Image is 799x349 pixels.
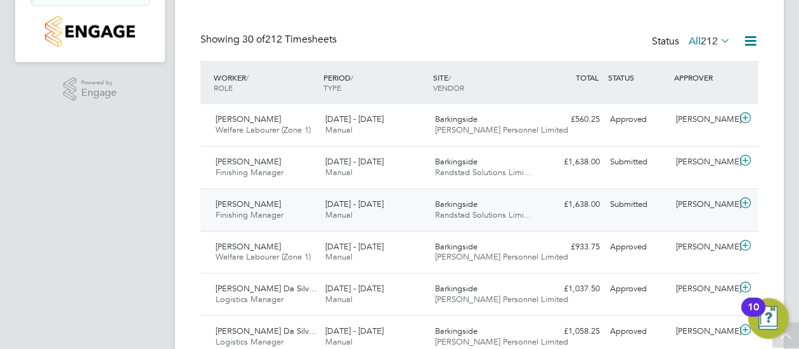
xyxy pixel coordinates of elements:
[539,279,605,300] div: £1,037.50
[671,321,737,342] div: [PERSON_NAME]
[539,321,605,342] div: £1,058.25
[748,307,759,324] div: 10
[435,114,477,124] span: Barkingside
[216,283,317,294] span: [PERSON_NAME] Da Silv…
[435,283,477,294] span: Barkingside
[748,298,789,339] button: Open Resource Center, 10 new notifications
[671,66,737,89] div: APPROVER
[605,152,671,173] div: Submitted
[351,72,353,82] span: /
[323,82,341,93] span: TYPE
[246,72,249,82] span: /
[242,33,265,46] span: 30 of
[605,279,671,300] div: Approved
[30,16,150,47] a: Go to home page
[216,114,281,124] span: [PERSON_NAME]
[576,72,599,82] span: TOTAL
[81,88,117,98] span: Engage
[701,35,718,48] span: 212
[539,152,605,173] div: £1,638.00
[216,294,283,305] span: Logistics Manager
[430,66,540,99] div: SITE
[605,66,671,89] div: STATUS
[605,321,671,342] div: Approved
[325,326,384,336] span: [DATE] - [DATE]
[325,251,353,262] span: Manual
[325,114,384,124] span: [DATE] - [DATE]
[216,167,283,178] span: Finishing Manager
[435,199,477,209] span: Barkingside
[81,77,117,88] span: Powered by
[325,167,353,178] span: Manual
[605,194,671,215] div: Submitted
[435,251,568,262] span: [PERSON_NAME] Personnel Limited
[325,156,384,167] span: [DATE] - [DATE]
[435,124,568,135] span: [PERSON_NAME] Personnel Limited
[539,194,605,215] div: £1,638.00
[652,33,733,51] div: Status
[242,33,337,46] span: 212 Timesheets
[325,336,353,347] span: Manual
[435,241,477,252] span: Barkingside
[216,241,281,252] span: [PERSON_NAME]
[63,77,117,102] a: Powered byEngage
[435,156,477,167] span: Barkingside
[671,194,737,215] div: [PERSON_NAME]
[216,326,317,336] span: [PERSON_NAME] Da Silv…
[671,109,737,130] div: [PERSON_NAME]
[435,336,568,347] span: [PERSON_NAME] Personnel Limited
[605,237,671,258] div: Approved
[216,156,281,167] span: [PERSON_NAME]
[435,326,477,336] span: Barkingside
[671,279,737,300] div: [PERSON_NAME]
[216,209,283,220] span: Finishing Manager
[325,283,384,294] span: [DATE] - [DATE]
[435,167,532,178] span: Randstad Solutions Limi…
[435,294,568,305] span: [PERSON_NAME] Personnel Limited
[539,237,605,258] div: £933.75
[539,109,605,130] div: £560.25
[605,109,671,130] div: Approved
[216,336,283,347] span: Logistics Manager
[214,82,233,93] span: ROLE
[325,294,353,305] span: Manual
[320,66,430,99] div: PERIOD
[448,72,451,82] span: /
[216,124,311,135] span: Welfare Labourer (Zone 1)
[325,209,353,220] span: Manual
[211,66,320,99] div: WORKER
[325,241,384,252] span: [DATE] - [DATE]
[325,124,353,135] span: Manual
[216,199,281,209] span: [PERSON_NAME]
[433,82,464,93] span: VENDOR
[45,16,134,47] img: countryside-properties-logo-retina.png
[671,237,737,258] div: [PERSON_NAME]
[689,35,731,48] label: All
[216,251,311,262] span: Welfare Labourer (Zone 1)
[325,199,384,209] span: [DATE] - [DATE]
[671,152,737,173] div: [PERSON_NAME]
[200,33,339,46] div: Showing
[435,209,532,220] span: Randstad Solutions Limi…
